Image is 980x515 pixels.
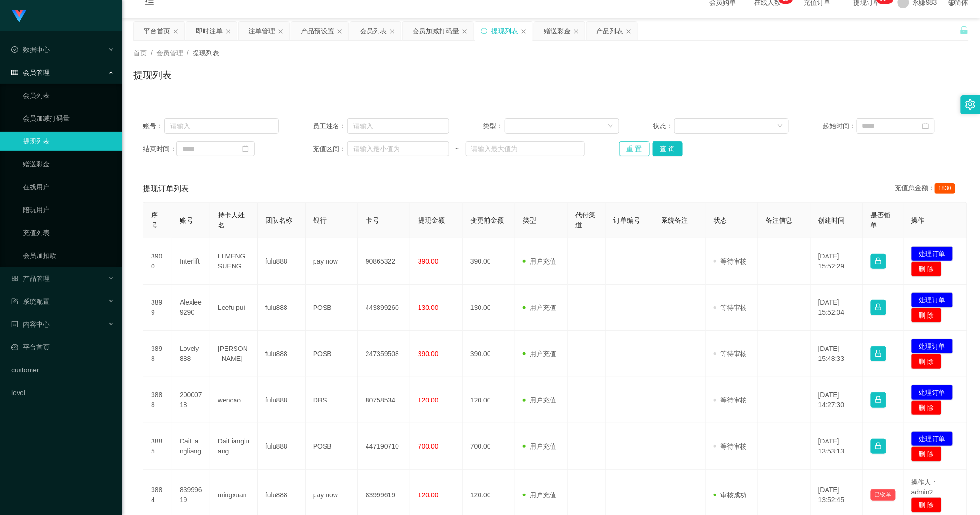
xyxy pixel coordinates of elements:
[463,331,515,377] td: 390.00
[871,392,886,408] button: 图标: lock
[523,350,556,358] span: 用户充值
[811,423,863,470] td: [DATE] 13:53:13
[871,346,886,361] button: 图标: lock
[133,49,147,57] span: 首页
[23,246,114,265] a: 会员加扣款
[23,223,114,242] a: 充值列表
[811,238,863,285] td: [DATE] 15:52:29
[301,22,334,40] div: 产品预设置
[766,216,793,224] span: 备注信息
[258,377,306,423] td: fulu888
[358,285,410,331] td: 443899260
[337,29,343,34] i: 图标: close
[871,439,886,454] button: 图标: lock
[11,10,27,23] img: logo.9652507e.png
[23,109,114,128] a: 会员加减打码量
[306,331,358,377] td: POSB
[895,183,959,195] div: 充值总金额：
[11,383,114,402] a: level
[935,183,955,194] span: 1830
[143,423,172,470] td: 3885
[871,300,886,315] button: 图标: lock
[143,22,170,40] div: 平台首页
[523,443,556,450] span: 用户充值
[242,145,249,152] i: 图标: calendar
[714,443,747,450] span: 等待审核
[11,360,114,380] a: customer
[911,354,942,369] button: 删 除
[491,22,518,40] div: 提现列表
[172,423,210,470] td: DaiLiangliang
[164,118,279,134] input: 请输入
[306,423,358,470] td: POSB
[11,338,114,357] a: 图标: dashboard平台首页
[210,285,258,331] td: Leefuipui
[143,285,172,331] td: 3899
[23,177,114,196] a: 在线用户
[418,216,445,224] span: 提现金额
[248,22,275,40] div: 注单管理
[911,497,942,513] button: 删 除
[463,377,515,423] td: 120.00
[523,304,556,311] span: 用户充值
[225,29,231,34] i: 图标: close
[418,396,439,404] span: 120.00
[573,29,579,34] i: 图标: close
[871,211,891,229] span: 是否锁单
[210,377,258,423] td: wencao
[462,29,468,34] i: 图标: close
[523,257,556,265] span: 用户充值
[911,431,953,446] button: 处理订单
[418,491,439,499] span: 120.00
[23,200,114,219] a: 陪玩用户
[173,29,179,34] i: 图标: close
[811,377,863,423] td: [DATE] 14:27:30
[180,216,193,224] span: 账号
[412,22,459,40] div: 会员加减打码量
[210,238,258,285] td: LI MENG SUENG
[418,304,439,311] span: 130.00
[156,49,183,57] span: 会员管理
[313,216,327,224] span: 银行
[11,298,18,305] i: 图标: form
[265,216,292,224] span: 团队名称
[714,257,747,265] span: 等待审核
[777,123,783,130] i: 图标: down
[23,132,114,151] a: 提现列表
[653,121,674,131] span: 状态：
[911,400,942,415] button: 删 除
[911,216,925,224] span: 操作
[11,298,50,305] span: 系统配置
[470,216,504,224] span: 变更前金额
[389,29,395,34] i: 图标: close
[523,491,556,499] span: 用户充值
[11,69,50,76] span: 会员管理
[143,121,164,131] span: 账号：
[714,216,727,224] span: 状态
[133,68,172,82] h1: 提现列表
[463,285,515,331] td: 130.00
[463,238,515,285] td: 390.00
[143,144,176,154] span: 结束时间：
[11,275,18,282] i: 图标: appstore-o
[911,385,953,400] button: 处理订单
[151,211,158,229] span: 序号
[922,123,929,129] i: 图标: calendar
[619,141,650,156] button: 重 置
[613,216,640,224] span: 订单编号
[871,254,886,269] button: 图标: lock
[258,238,306,285] td: fulu888
[143,377,172,423] td: 3888
[258,331,306,377] td: fulu888
[960,26,969,34] i: 图标: unlock
[714,396,747,404] span: 等待审核
[481,28,488,34] i: 图标: sync
[313,144,347,154] span: 充值区间：
[523,216,536,224] span: 类型
[306,377,358,423] td: DBS
[521,29,527,34] i: 图标: close
[306,238,358,285] td: pay now
[347,141,449,156] input: 请输入最小值为
[187,49,189,57] span: /
[143,331,172,377] td: 3898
